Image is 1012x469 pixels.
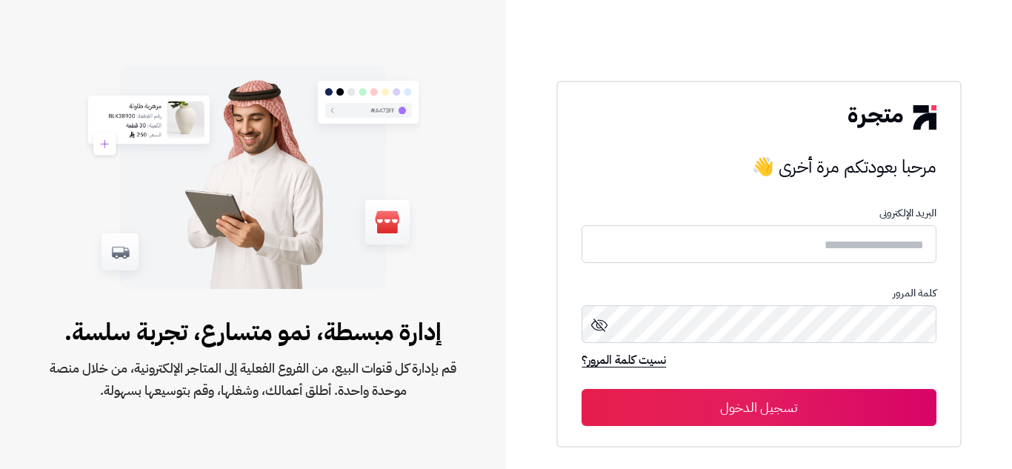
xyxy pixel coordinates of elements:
h3: مرحبا بعودتكم مرة أخرى 👋 [582,152,936,182]
button: تسجيل الدخول [582,389,936,426]
span: قم بإدارة كل قنوات البيع، من الفروع الفعلية إلى المتاجر الإلكترونية، من خلال منصة موحدة واحدة. أط... [47,357,459,402]
span: إدارة مبسطة، نمو متسارع، تجربة سلسة. [47,314,459,350]
p: البريد الإلكترونى [582,207,936,219]
img: logo-2.png [848,105,936,129]
a: نسيت كلمة المرور؟ [582,351,666,372]
p: كلمة المرور [582,287,936,299]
